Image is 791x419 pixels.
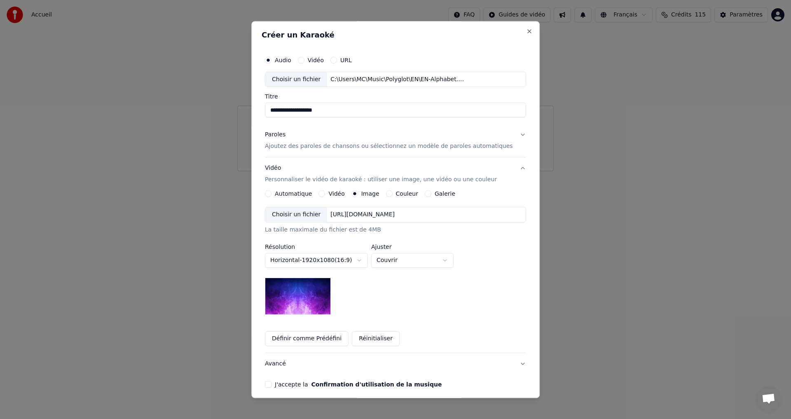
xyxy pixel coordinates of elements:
label: Ajuster [371,244,454,250]
p: Ajoutez des paroles de chansons ou sélectionnez un modèle de paroles automatiques [265,143,513,151]
label: Résolution [265,244,368,250]
button: ParolesAjoutez des paroles de chansons ou sélectionnez un modèle de paroles automatiques [265,124,526,157]
div: [URL][DOMAIN_NAME] [328,211,398,219]
label: URL [340,57,352,63]
button: Réinitialiser [352,332,400,346]
label: Vidéo [329,191,345,197]
label: Automatique [275,191,312,197]
label: Couleur [396,191,418,197]
label: Galerie [435,191,455,197]
button: VidéoPersonnaliser le vidéo de karaoké : utiliser une image, une vidéo ou une couleur [265,158,526,191]
label: Vidéo [308,57,324,63]
div: La taille maximale du fichier est de 4MB [265,226,526,234]
button: Avancé [265,353,526,375]
label: Image [361,191,379,197]
h2: Créer un Karaoké [262,31,529,39]
label: Audio [275,57,291,63]
label: J'accepte la [275,382,442,388]
button: J'accepte la [311,382,442,388]
button: Définir comme Prédéfini [265,332,349,346]
div: C:\Users\MC\Music\Polyglot\EN\EN-Alphabet.mp3 [328,75,468,84]
p: Personnaliser le vidéo de karaoké : utiliser une image, une vidéo ou une couleur [265,176,497,184]
div: Vidéo [265,164,497,184]
div: Choisir un fichier [265,72,327,87]
label: Titre [265,94,526,100]
div: Choisir un fichier [265,208,327,222]
div: Paroles [265,131,286,139]
div: VidéoPersonnaliser le vidéo de karaoké : utiliser une image, une vidéo ou une couleur [265,191,526,353]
